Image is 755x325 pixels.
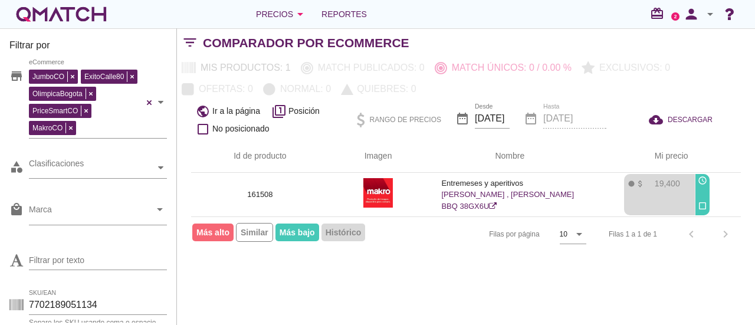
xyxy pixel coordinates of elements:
[212,105,260,117] span: Ir a la página
[288,105,320,117] span: Posición
[9,69,24,83] i: store
[649,113,668,127] i: cloud_download
[29,106,81,116] span: PriceSmartCO
[645,178,680,189] p: 19,400
[81,71,127,82] span: ExitoCalle80
[196,104,210,119] i: public
[205,189,315,201] p: 161508
[293,7,307,21] i: arrow_drop_down
[627,179,636,188] i: fiber_manual_record
[329,140,428,173] th: Imagen: Not sorted.
[236,223,273,242] span: Similar
[317,2,372,26] a: Reportes
[143,67,155,138] div: Clear all
[592,140,741,173] th: Mi precio: Not sorted. Activate to sort ascending.
[560,229,567,239] div: 10
[671,12,679,21] a: 2
[14,2,109,26] a: white-qmatch-logo
[371,217,586,251] div: Filas por página
[272,104,286,119] i: filter_1
[212,123,270,135] span: No posicionado
[191,140,329,173] th: Id de producto: Not sorted.
[441,190,574,211] a: [PERSON_NAME] , [PERSON_NAME] BBQ 38GX6U
[572,227,586,241] i: arrow_drop_down
[196,122,210,136] i: check_box_outline_blank
[636,179,645,188] i: attach_money
[9,160,24,174] i: category
[321,7,367,21] span: Reportes
[430,57,577,78] button: Match únicos: 0 / 0.00 %
[679,6,703,22] i: person
[455,111,470,126] i: date_range
[447,61,572,75] p: Match únicos: 0 / 0.00 %
[363,178,393,208] img: 161508_589.jpg
[639,109,722,130] button: DESCARGAR
[29,123,65,133] span: MakroCO
[427,140,592,173] th: Nombre: Not sorted.
[609,229,657,239] div: Filas 1 a 1 de 1
[9,202,24,216] i: local_mall
[441,178,578,189] p: Entremeses y aperitivos
[29,88,86,99] span: OlimpicaBogota
[203,34,409,52] h2: Comparador por eCommerce
[275,224,319,241] span: Más bajo
[29,71,67,82] span: JumboCO
[650,6,669,21] i: redeem
[698,176,707,185] i: access_time
[698,201,707,211] i: check_box_outline_blank
[9,38,167,57] h3: Filtrar por
[247,2,317,26] button: Precios
[177,42,203,43] i: filter_list
[192,224,234,241] span: Más alto
[321,224,366,241] span: Histórico
[153,202,167,216] i: arrow_drop_down
[475,109,510,128] input: Desde
[668,114,713,125] span: DESCARGAR
[256,7,307,21] div: Precios
[703,7,717,21] i: arrow_drop_down
[674,14,677,19] text: 2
